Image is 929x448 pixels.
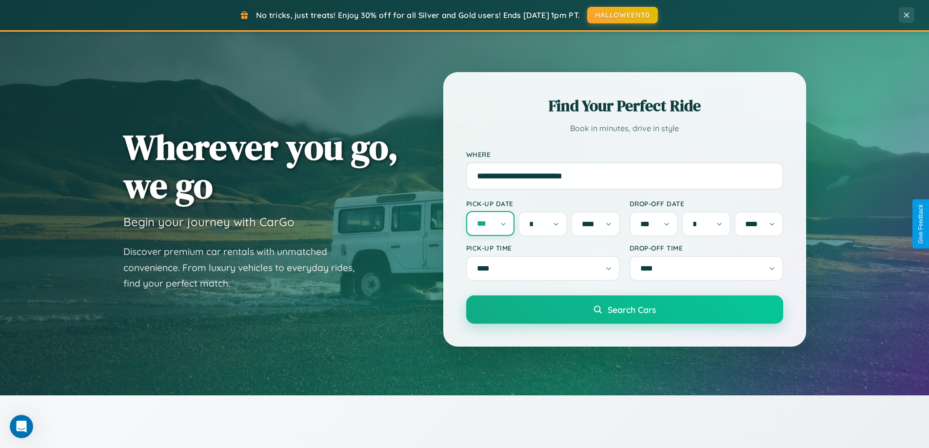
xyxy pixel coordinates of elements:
p: Book in minutes, drive in style [466,121,783,136]
span: No tricks, just treats! Enjoy 30% off for all Silver and Gold users! Ends [DATE] 1pm PT. [256,10,580,20]
h2: Find Your Perfect Ride [466,95,783,117]
h3: Begin your journey with CarGo [123,214,295,229]
label: Drop-off Date [630,199,783,208]
h1: Wherever you go, we go [123,128,398,205]
iframe: Intercom live chat [10,415,33,438]
span: Search Cars [608,304,656,315]
label: Pick-up Date [466,199,620,208]
p: Discover premium car rentals with unmatched convenience. From luxury vehicles to everyday rides, ... [123,244,367,292]
label: Pick-up Time [466,244,620,252]
div: Give Feedback [917,204,924,244]
button: Search Cars [466,295,783,324]
button: HALLOWEEN30 [587,7,658,23]
label: Drop-off Time [630,244,783,252]
label: Where [466,150,783,158]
